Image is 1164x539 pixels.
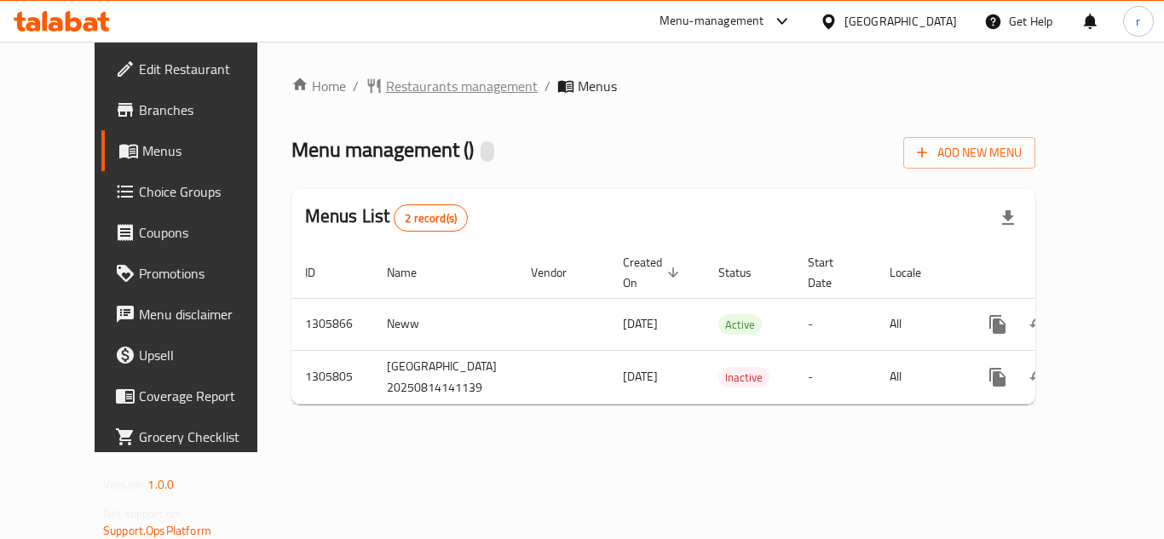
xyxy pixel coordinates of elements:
td: 1305866 [291,298,373,350]
a: Coverage Report [101,376,289,416]
a: Upsell [101,335,289,376]
span: Coverage Report [139,386,275,406]
span: Add New Menu [917,142,1022,163]
div: Inactive [718,367,769,387]
span: Name [387,262,439,283]
div: Active [718,314,762,335]
div: Export file [988,198,1029,238]
a: Branches [101,89,289,130]
td: 1305805 [291,350,373,404]
td: - [794,298,876,350]
span: [DATE] [623,313,658,335]
button: Change Status [1018,357,1059,398]
span: [DATE] [623,365,658,387]
div: Total records count [394,204,468,232]
span: Inactive [718,368,769,387]
span: Get support on: [103,502,182,525]
span: r [1136,12,1140,31]
span: Menus [578,76,617,96]
span: Coupons [139,222,275,243]
span: 1.0.0 [147,473,174,496]
span: Promotions [139,263,275,284]
span: Start Date [808,252,856,293]
span: Branches [139,100,275,120]
td: All [876,350,964,404]
td: All [876,298,964,350]
a: Edit Restaurant [101,49,289,89]
span: Menu disclaimer [139,304,275,324]
a: Choice Groups [101,171,289,212]
li: / [545,76,550,96]
span: ID [305,262,337,283]
a: Grocery Checklist [101,416,289,457]
span: Edit Restaurant [139,59,275,79]
th: Actions [964,247,1155,299]
a: Promotions [101,253,289,294]
button: Change Status [1018,304,1059,345]
a: Coupons [101,212,289,253]
td: [GEOGRAPHIC_DATA] 20250814141139 [373,350,517,404]
span: Menus [142,140,275,161]
div: Menu-management [660,11,764,32]
td: Neww [373,298,517,350]
a: Menus [101,130,289,171]
span: 2 record(s) [395,210,467,226]
a: Restaurants management [366,76,538,96]
td: - [794,350,876,404]
span: Created On [623,252,684,293]
span: Version: [103,473,145,496]
button: Add New Menu [903,137,1035,169]
a: Home [291,76,346,96]
span: Choice Groups [139,181,275,202]
nav: breadcrumb [291,76,1035,96]
button: more [977,357,1018,398]
span: Vendor [531,262,589,283]
li: / [353,76,359,96]
span: Locale [890,262,943,283]
table: enhanced table [291,247,1155,404]
span: Upsell [139,345,275,365]
span: Status [718,262,774,283]
span: Grocery Checklist [139,427,275,447]
span: Restaurants management [386,76,538,96]
h2: Menus List [305,204,468,232]
span: Menu management ( ) [291,130,474,169]
button: more [977,304,1018,345]
span: Active [718,315,762,335]
div: [GEOGRAPHIC_DATA] [844,12,957,31]
a: Menu disclaimer [101,294,289,335]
